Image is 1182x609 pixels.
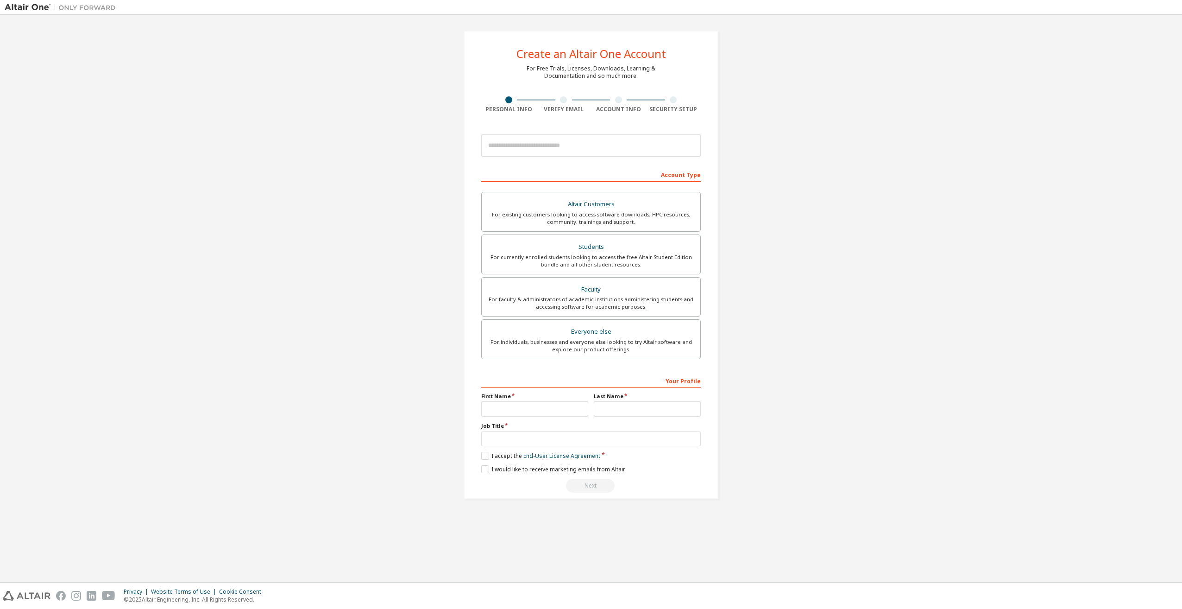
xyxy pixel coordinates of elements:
[646,106,701,113] div: Security Setup
[487,211,695,226] div: For existing customers looking to access software downloads, HPC resources, community, trainings ...
[481,452,600,460] label: I accept the
[87,591,96,601] img: linkedin.svg
[536,106,591,113] div: Verify Email
[71,591,81,601] img: instagram.svg
[523,452,600,460] a: End-User License Agreement
[527,65,655,80] div: For Free Trials, Licenses, Downloads, Learning & Documentation and so much more.
[481,479,701,493] div: Read and acccept EULA to continue
[516,48,666,59] div: Create an Altair One Account
[481,373,701,388] div: Your Profile
[219,588,267,596] div: Cookie Consent
[481,106,536,113] div: Personal Info
[56,591,66,601] img: facebook.svg
[481,393,588,400] label: First Name
[5,3,120,12] img: Altair One
[487,198,695,211] div: Altair Customers
[487,254,695,268] div: For currently enrolled students looking to access the free Altair Student Edition bundle and all ...
[594,393,701,400] label: Last Name
[487,241,695,254] div: Students
[487,296,695,311] div: For faculty & administrators of academic institutions administering students and accessing softwa...
[487,283,695,296] div: Faculty
[481,422,701,430] label: Job Title
[481,465,625,473] label: I would like to receive marketing emails from Altair
[124,596,267,603] p: © 2025 Altair Engineering, Inc. All Rights Reserved.
[151,588,219,596] div: Website Terms of Use
[487,325,695,338] div: Everyone else
[124,588,151,596] div: Privacy
[3,591,50,601] img: altair_logo.svg
[481,167,701,182] div: Account Type
[487,338,695,353] div: For individuals, businesses and everyone else looking to try Altair software and explore our prod...
[591,106,646,113] div: Account Info
[102,591,115,601] img: youtube.svg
